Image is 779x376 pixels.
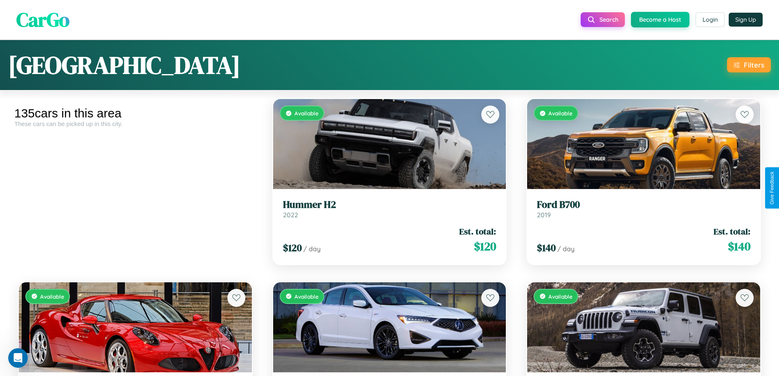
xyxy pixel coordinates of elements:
span: 2019 [537,211,551,219]
span: Search [599,16,618,23]
h3: Hummer H2 [283,199,496,211]
button: Sign Up [729,13,763,27]
div: 135 cars in this area [14,106,256,120]
span: $ 140 [728,238,750,254]
button: Filters [727,57,771,72]
span: Est. total: [714,225,750,237]
a: Ford B7002019 [537,199,750,219]
span: $ 140 [537,241,556,254]
button: Become a Host [631,12,689,27]
a: Hummer H22022 [283,199,496,219]
span: / day [557,245,575,253]
h1: [GEOGRAPHIC_DATA] [8,48,240,82]
h3: Ford B700 [537,199,750,211]
button: Search [581,12,625,27]
span: CarGo [16,6,70,33]
span: Available [548,293,572,300]
span: $ 120 [474,238,496,254]
span: Available [40,293,64,300]
span: Available [548,110,572,117]
div: Filters [744,61,764,69]
div: Give Feedback [769,171,775,205]
span: 2022 [283,211,298,219]
button: Login [696,12,725,27]
iframe: Intercom live chat [8,348,28,368]
span: Available [294,293,319,300]
span: $ 120 [283,241,302,254]
span: Est. total: [459,225,496,237]
span: Available [294,110,319,117]
span: / day [303,245,321,253]
div: These cars can be picked up in this city. [14,120,256,127]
